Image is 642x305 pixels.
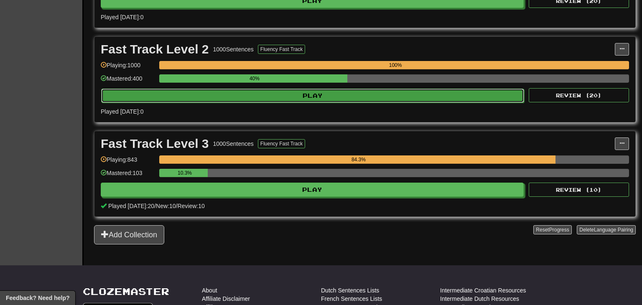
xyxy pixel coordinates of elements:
[162,169,208,177] div: 10.3%
[176,203,178,209] span: /
[440,295,519,303] a: Intermediate Dutch Resources
[101,74,155,88] div: Mastered: 400
[258,139,305,148] button: Fluency Fast Track
[101,169,155,183] div: Mastered: 103
[177,203,204,209] span: Review: 10
[162,74,347,83] div: 40%
[83,286,169,297] a: Clozemaster
[213,45,254,53] div: 1000 Sentences
[577,225,636,234] button: DeleteLanguage Pairing
[156,203,176,209] span: New: 10
[101,61,155,75] div: Playing: 1000
[101,137,209,150] div: Fast Track Level 3
[321,295,382,303] a: French Sentences Lists
[162,155,555,164] div: 84.3%
[258,45,305,54] button: Fluency Fast Track
[101,155,155,169] div: Playing: 843
[101,108,143,115] span: Played [DATE]: 0
[594,227,633,233] span: Language Pairing
[154,203,156,209] span: /
[108,203,154,209] span: Played [DATE]: 20
[529,183,629,197] button: Review (10)
[321,286,379,295] a: Dutch Sentences Lists
[213,140,254,148] div: 1000 Sentences
[94,225,164,244] button: Add Collection
[440,286,526,295] a: Intermediate Croatian Resources
[101,14,143,20] span: Played [DATE]: 0
[549,227,569,233] span: Progress
[101,183,524,197] button: Play
[6,294,69,302] span: Open feedback widget
[101,43,209,56] div: Fast Track Level 2
[533,225,571,234] button: ResetProgress
[162,61,629,69] div: 100%
[202,295,250,303] a: Affiliate Disclaimer
[101,89,524,103] button: Play
[529,88,629,102] button: Review (20)
[202,286,217,295] a: About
